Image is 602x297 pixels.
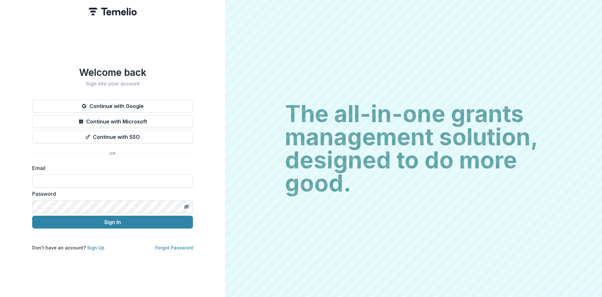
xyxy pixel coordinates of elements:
[32,190,189,198] label: Password
[32,244,105,251] p: Don't have an account?
[32,216,193,229] button: Sign In
[88,8,137,15] img: Temelio
[32,81,193,87] h2: Sign into your account
[32,67,193,78] h1: Welcome back
[87,245,105,250] a: Sign Up
[32,130,193,143] button: Continue with SSO
[32,115,193,128] button: Continue with Microsoft
[181,202,192,212] button: Toggle password visibility
[155,245,193,250] a: Forgot Password
[32,164,189,172] label: Email
[32,100,193,113] button: Continue with Google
